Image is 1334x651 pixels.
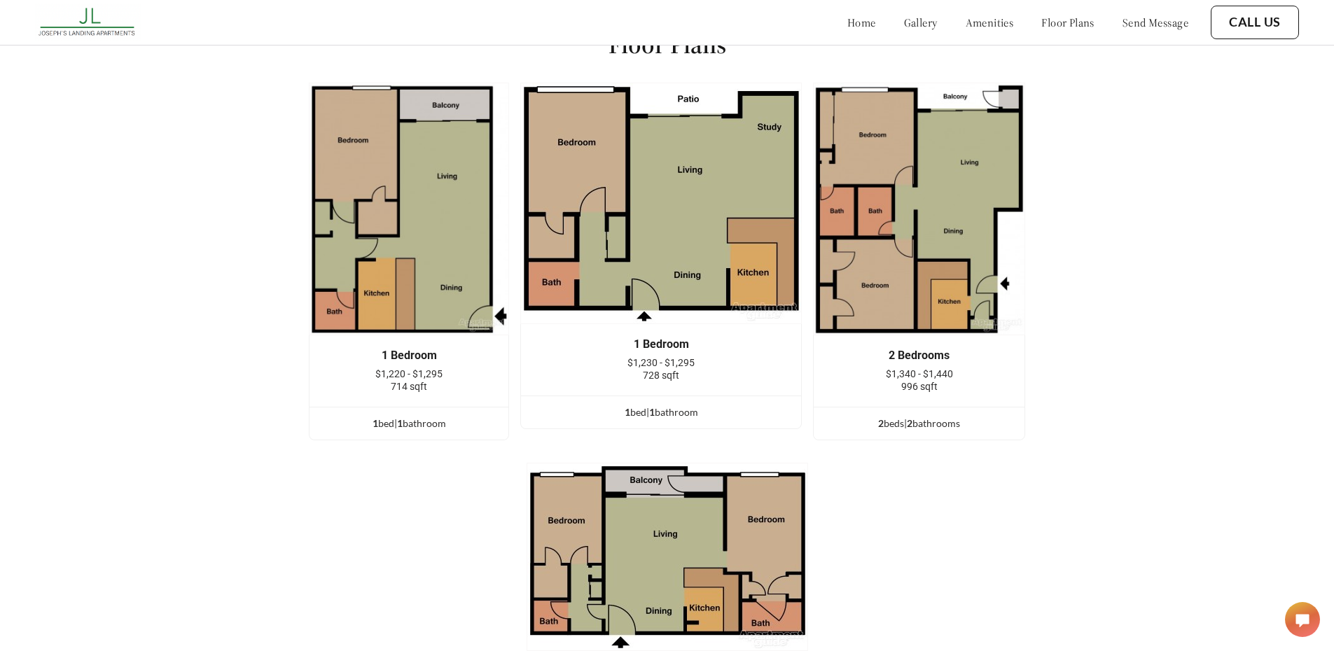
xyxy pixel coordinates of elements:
h1: Floor Plans [609,29,726,60]
a: home [847,15,876,29]
button: Call Us [1211,6,1299,39]
span: 2 [878,417,884,429]
div: 2 Bedrooms [835,349,1003,362]
span: 1 [373,417,378,429]
span: 728 sqft [643,370,679,381]
span: $1,340 - $1,440 [886,368,953,379]
span: 996 sqft [901,381,938,392]
img: example [813,83,1025,335]
span: $1,230 - $1,295 [627,357,695,368]
a: Call Us [1229,15,1281,30]
span: 714 sqft [391,381,427,392]
span: 1 [625,406,630,418]
span: 2 [907,417,912,429]
div: 1 Bedroom [542,338,780,351]
div: bed s | bathroom s [814,416,1024,431]
img: josephs_landing_logo.png [35,3,141,41]
img: example [520,83,802,324]
a: floor plans [1041,15,1095,29]
div: 1 Bedroom [331,349,488,362]
img: example [309,83,510,335]
a: gallery [904,15,938,29]
span: 1 [649,406,655,418]
span: $1,220 - $1,295 [375,368,443,379]
a: send message [1123,15,1188,29]
a: amenities [966,15,1014,29]
div: bed | bathroom [521,405,801,420]
span: 1 [397,417,403,429]
img: example [527,463,808,651]
div: bed | bathroom [310,416,509,431]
